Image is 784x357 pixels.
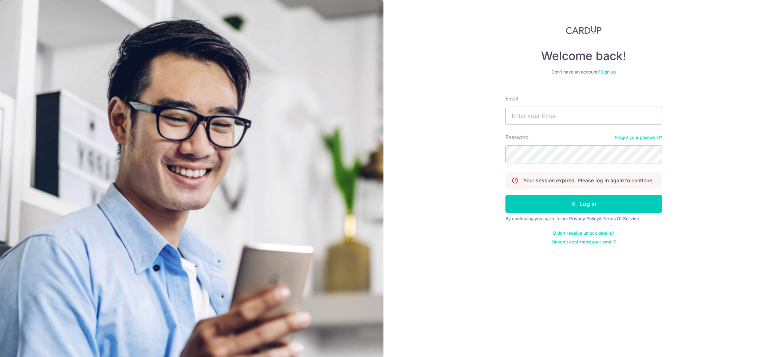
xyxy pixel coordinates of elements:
[569,216,599,221] a: Privacy Policy
[505,195,662,213] button: Log in
[505,95,518,102] label: Email
[505,107,662,125] input: Enter your Email
[505,134,529,141] label: Password
[553,230,614,236] a: Didn't receive unlock details?
[603,216,639,221] a: Terms Of Service
[615,135,662,140] a: Forgot your password?
[600,69,616,75] a: Sign up
[566,25,602,34] img: CardUp Logo
[505,216,662,222] div: By continuing you agree to our &
[523,177,654,184] p: Your session expired. Please log in again to continue.
[505,49,662,63] h4: Welcome back!
[505,69,662,75] div: Don’t have an account?
[552,239,616,245] a: Haven't confirmed your email?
